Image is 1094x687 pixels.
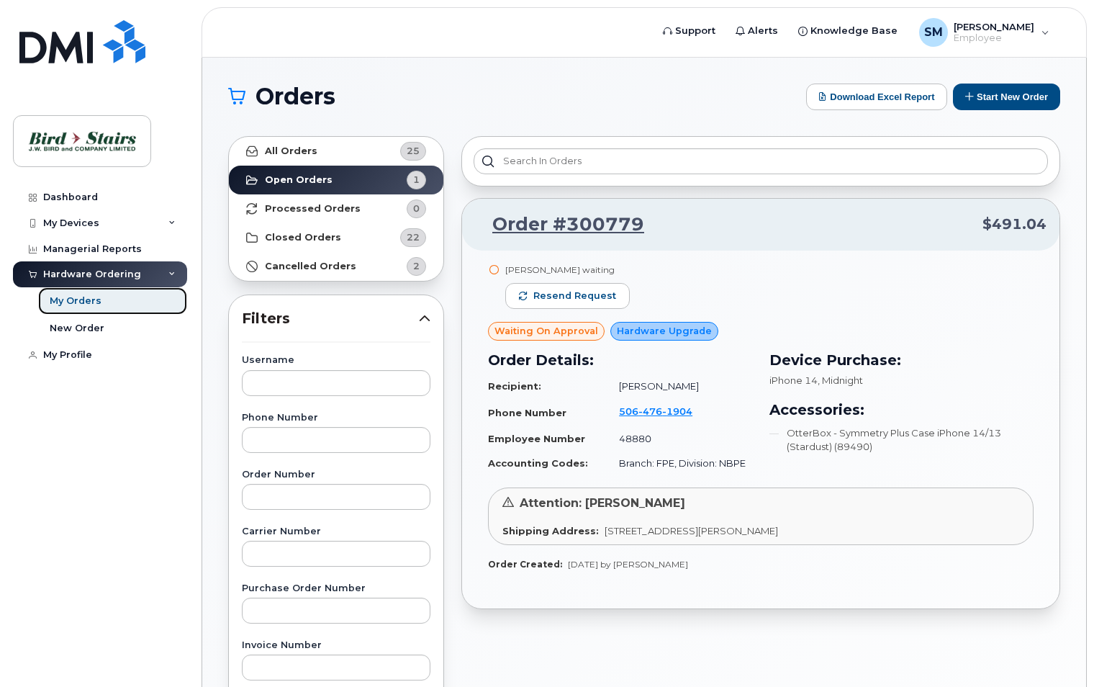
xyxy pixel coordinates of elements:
span: , Midnight [818,374,863,386]
strong: Order Created: [488,559,562,570]
span: 476 [638,405,662,417]
span: 0 [413,202,420,215]
strong: Recipient: [488,380,541,392]
label: Purchase Order Number [242,584,430,593]
a: Processed Orders0 [229,194,443,223]
span: 22 [407,230,420,244]
button: Resend request [505,283,630,309]
strong: All Orders [265,145,317,157]
a: 5064761904 [619,405,710,417]
strong: Employee Number [488,433,585,444]
button: Download Excel Report [806,84,947,110]
span: $491.04 [982,214,1046,235]
a: Cancelled Orders2 [229,252,443,281]
label: Order Number [242,470,430,480]
a: Closed Orders22 [229,223,443,252]
strong: Processed Orders [265,203,361,215]
label: Username [242,356,430,365]
td: [PERSON_NAME] [606,374,752,399]
label: Invoice Number [242,641,430,650]
strong: Shipping Address: [502,525,599,536]
span: 25 [407,144,420,158]
div: [PERSON_NAME] waiting [505,264,630,276]
strong: Open Orders [265,174,333,186]
span: Waiting On Approval [494,324,598,338]
strong: Phone Number [488,407,566,418]
span: Hardware Upgrade [617,324,712,338]
span: Attention: [PERSON_NAME] [520,496,685,510]
a: Order #300779 [475,212,644,238]
strong: Closed Orders [265,232,341,243]
h3: Device Purchase: [769,349,1034,371]
span: Orders [256,86,335,107]
label: Carrier Number [242,527,430,536]
span: [DATE] by [PERSON_NAME] [568,559,688,570]
td: 48880 [606,426,752,452]
strong: Accounting Codes: [488,457,588,469]
span: 506 [619,405,692,417]
a: All Orders25 [229,137,443,166]
input: Search in orders [474,148,1048,174]
span: 2 [413,259,420,273]
h3: Accessories: [769,399,1034,421]
iframe: Messenger Launcher [1031,624,1083,676]
span: Resend request [533,289,616,302]
span: Filters [242,308,419,329]
label: Phone Number [242,413,430,423]
h3: Order Details: [488,349,752,371]
span: [STREET_ADDRESS][PERSON_NAME] [605,525,778,536]
strong: Cancelled Orders [265,261,356,272]
a: Open Orders1 [229,166,443,194]
span: iPhone 14 [769,374,818,386]
li: OtterBox - Symmetry Plus Case iPhone 14/13 (Stardust) (89490) [769,426,1034,453]
td: Branch: FPE, Division: NBPE [606,451,752,476]
span: 1904 [662,405,692,417]
span: 1 [413,173,420,187]
button: Start New Order [953,84,1060,110]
